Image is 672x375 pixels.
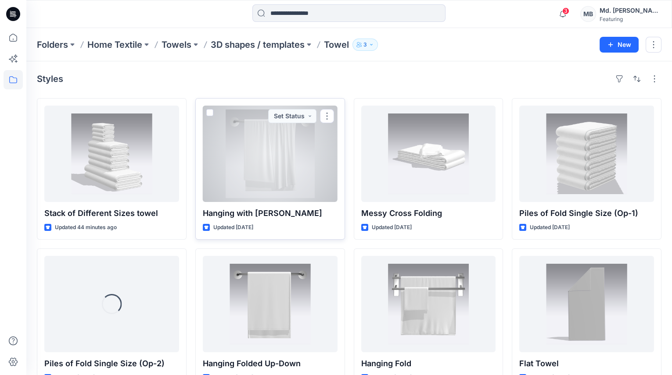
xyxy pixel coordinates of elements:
[600,5,661,16] div: Md. [PERSON_NAME]
[519,357,654,370] p: Flat Towel
[203,207,338,219] p: Hanging with [PERSON_NAME]
[324,39,349,51] p: Towel
[203,106,338,202] a: Hanging with Gathers
[519,207,654,219] p: Piles of Fold Single Size (Op-1)
[361,357,496,370] p: Hanging Fold
[162,39,191,51] a: Towels
[44,207,179,219] p: Stack of Different Sizes towel
[37,39,68,51] a: Folders
[211,39,305,51] a: 3D shapes / templates
[213,223,253,232] p: Updated [DATE]
[44,106,179,202] a: Stack of Different Sizes towel
[600,16,661,22] div: Featuring
[37,74,63,84] h4: Styles
[203,256,338,352] a: Hanging Folded Up-Down
[361,207,496,219] p: Messy Cross Folding
[519,256,654,352] a: Flat Towel
[600,37,639,53] button: New
[361,256,496,352] a: Hanging Fold
[44,357,179,370] p: Piles of Fold Single Size (Op-2)
[352,39,378,51] button: 3
[530,223,570,232] p: Updated [DATE]
[562,7,569,14] span: 3
[361,106,496,202] a: Messy Cross Folding
[55,223,117,232] p: Updated 44 minutes ago
[203,357,338,370] p: Hanging Folded Up-Down
[580,6,596,22] div: MB
[372,223,412,232] p: Updated [DATE]
[87,39,142,51] a: Home Textile
[519,106,654,202] a: Piles of Fold Single Size (Op-1)
[363,40,367,50] p: 3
